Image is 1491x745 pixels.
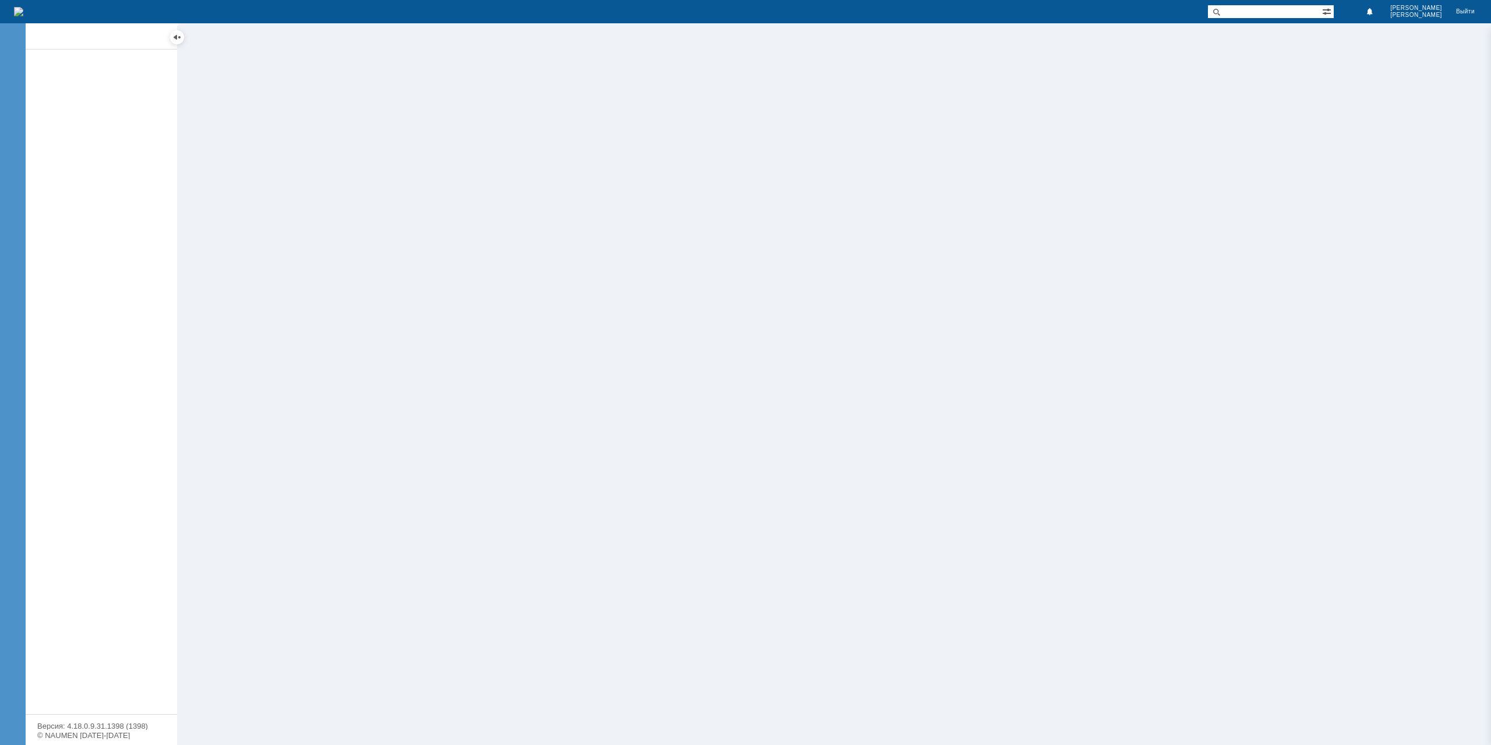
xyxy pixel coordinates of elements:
[1322,5,1334,16] span: Расширенный поиск
[1390,12,1442,19] span: [PERSON_NAME]
[14,7,23,16] a: Перейти на домашнюю страницу
[37,732,165,739] div: © NAUMEN [DATE]-[DATE]
[1390,5,1442,12] span: [PERSON_NAME]
[37,722,165,730] div: Версия: 4.18.0.9.31.1398 (1398)
[14,7,23,16] img: logo
[170,30,184,44] div: Скрыть меню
